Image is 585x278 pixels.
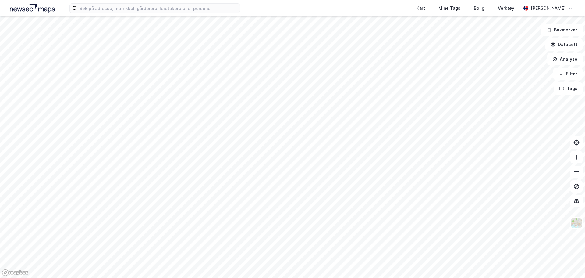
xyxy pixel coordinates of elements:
div: [PERSON_NAME] [531,5,565,12]
div: Bolig [474,5,484,12]
div: Mine Tags [438,5,460,12]
div: Kart [417,5,425,12]
div: Verktøy [498,5,514,12]
input: Søk på adresse, matrikkel, gårdeiere, leietakere eller personer [77,4,240,13]
img: logo.a4113a55bc3d86da70a041830d287a7e.svg [10,4,55,13]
